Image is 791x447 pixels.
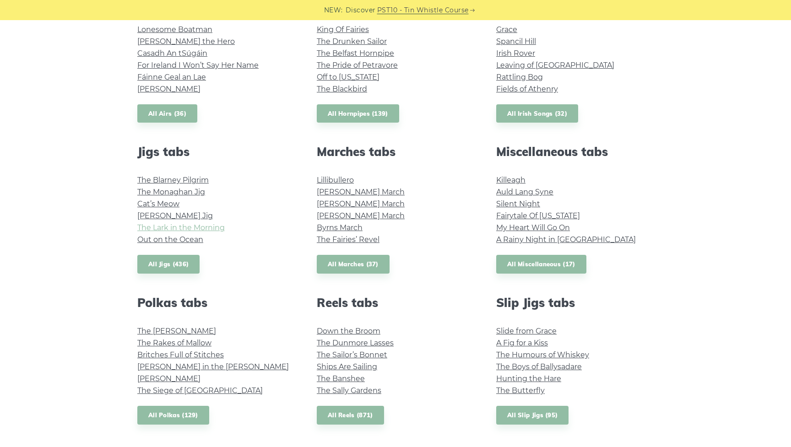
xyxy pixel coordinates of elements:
[496,296,654,310] h2: Slip Jigs tabs
[317,350,387,359] a: The Sailor’s Bonnet
[137,386,263,395] a: The Siege of [GEOGRAPHIC_DATA]
[317,104,399,123] a: All Hornpipes (139)
[317,374,365,383] a: The Banshee
[137,223,225,232] a: The Lark in the Morning
[496,37,536,46] a: Spancil Hill
[317,199,405,208] a: [PERSON_NAME] March
[496,85,558,93] a: Fields of Athenry
[377,5,469,16] a: PST10 - Tin Whistle Course
[496,350,589,359] a: The Humours of Whiskey
[496,374,561,383] a: Hunting the Hare
[317,339,394,347] a: The Dunmore Lasses
[496,25,517,34] a: Grace
[496,188,553,196] a: Auld Lang Syne
[317,235,379,244] a: The Fairies’ Revel
[137,350,224,359] a: Britches Full of Stitches
[317,406,384,425] a: All Reels (871)
[137,406,209,425] a: All Polkas (129)
[317,386,381,395] a: The Sally Gardens
[317,25,369,34] a: King Of Fairies
[137,49,207,58] a: Casadh An tSúgáin
[317,327,380,335] a: Down the Broom
[317,362,377,371] a: Ships Are Sailing
[496,235,636,244] a: A Rainy Night in [GEOGRAPHIC_DATA]
[496,406,569,425] a: All Slip Jigs (95)
[496,211,580,220] a: Fairytale Of [US_STATE]
[496,255,586,274] a: All Miscellaneous (17)
[137,362,289,371] a: [PERSON_NAME] in the [PERSON_NAME]
[496,145,654,159] h2: Miscellaneous tabs
[137,37,235,46] a: [PERSON_NAME] the Hero
[137,73,206,81] a: Fáinne Geal an Lae
[137,255,200,274] a: All Jigs (436)
[137,145,295,159] h2: Jigs tabs
[317,37,387,46] a: The Drunken Sailor
[137,296,295,310] h2: Polkas tabs
[496,223,570,232] a: My Heart Will Go On
[317,73,379,81] a: Off to [US_STATE]
[137,61,259,70] a: For Ireland I Won’t Say Her Name
[137,104,197,123] a: All Airs (36)
[496,386,545,395] a: The Butterfly
[137,188,205,196] a: The Monaghan Jig
[496,199,540,208] a: Silent Night
[137,327,216,335] a: The [PERSON_NAME]
[137,25,212,34] a: Lonesome Boatman
[137,199,179,208] a: Cat’s Meow
[317,61,398,70] a: The Pride of Petravore
[317,176,354,184] a: Lillibullero
[496,61,614,70] a: Leaving of [GEOGRAPHIC_DATA]
[317,49,394,58] a: The Belfast Hornpipe
[317,223,363,232] a: Byrns March
[496,176,526,184] a: Killeagh
[496,49,535,58] a: Irish Rover
[496,362,582,371] a: The Boys of Ballysadare
[317,145,474,159] h2: Marches tabs
[137,235,203,244] a: Out on the Ocean
[137,211,213,220] a: [PERSON_NAME] Jig
[317,255,390,274] a: All Marches (37)
[317,296,474,310] h2: Reels tabs
[317,85,367,93] a: The Blackbird
[324,5,343,16] span: NEW:
[346,5,376,16] span: Discover
[137,85,200,93] a: [PERSON_NAME]
[317,188,405,196] a: [PERSON_NAME] March
[496,339,548,347] a: A Fig for a Kiss
[137,176,209,184] a: The Blarney Pilgrim
[137,374,200,383] a: [PERSON_NAME]
[496,327,557,335] a: Slide from Grace
[137,339,211,347] a: The Rakes of Mallow
[317,211,405,220] a: [PERSON_NAME] March
[496,104,578,123] a: All Irish Songs (32)
[496,73,543,81] a: Rattling Bog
